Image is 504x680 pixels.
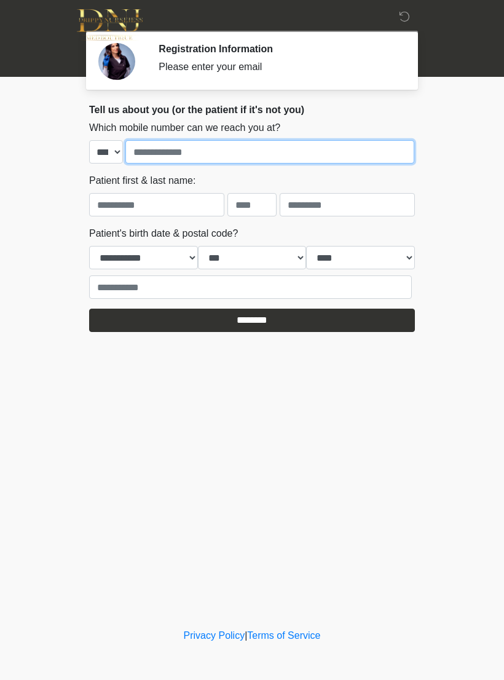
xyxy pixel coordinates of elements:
[77,9,143,41] img: DNJ Med Boutique Logo
[98,43,135,80] img: Agent Avatar
[184,630,245,641] a: Privacy Policy
[89,121,280,135] label: Which mobile number can we reach you at?
[89,173,195,188] label: Patient first & last name:
[89,226,238,241] label: Patient's birth date & postal code?
[89,104,415,116] h2: Tell us about you (or the patient if it's not you)
[159,60,396,74] div: Please enter your email
[245,630,247,641] a: |
[247,630,320,641] a: Terms of Service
